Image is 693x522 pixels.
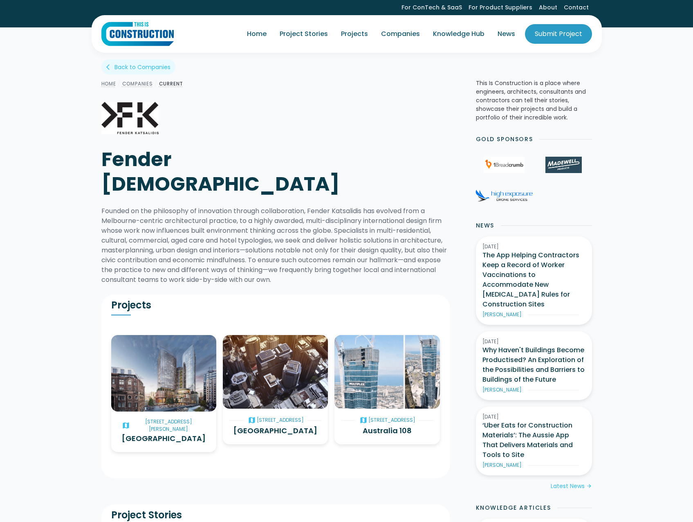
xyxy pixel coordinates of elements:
[334,22,375,45] a: Projects
[482,338,585,345] div: [DATE]
[476,504,551,512] h2: Knowledge Articles
[535,29,582,39] div: Submit Project
[586,482,592,491] div: arrow_forward
[229,425,321,436] h3: [GEOGRAPHIC_DATA]
[476,236,592,325] a: [DATE]The App Helping Contractors Keep a Record of Worker Vaccinations to Accommodate New [MEDICA...
[482,421,585,460] h3: ‘Uber Eats for Construction Materials’: The Aussie App That Delivers Materials and Tools to Site
[476,135,533,144] h2: Gold Sponsors
[334,335,440,409] img: Australia 108
[482,345,585,385] h3: Why Haven't Buildings Become Productised? An Exploration of the Possibilities and Barriers to Bui...
[273,22,334,45] a: Project Stories
[551,482,592,491] a: Latest Newsarrow_forward
[111,335,216,412] img: Central Place Sydney
[223,335,328,444] a: Midtown Centremap[STREET_ADDRESS][GEOGRAPHIC_DATA]
[476,79,592,122] p: This Is Construction is a place where engineers, architects, consultants and contractors can tell...
[545,157,581,173] img: Madewell Products
[116,79,122,89] div: /
[153,79,159,89] div: /
[482,250,585,309] h3: The App Helping Contractors Keep a Record of Worker Vaccinations to Accommodate New [MEDICAL_DATA...
[122,80,153,87] a: Companies
[476,407,592,475] a: [DATE]‘Uber Eats for Construction Materials’: The Aussie App That Delivers Materials and Tools to...
[101,59,175,74] a: arrow_back_iosBack to Companies
[101,102,159,134] img: Fender Katsalidis
[101,22,174,46] a: home
[482,386,522,394] div: [PERSON_NAME]
[482,413,585,421] div: [DATE]
[359,415,368,425] div: map
[257,416,304,424] div: [STREET_ADDRESS]
[106,63,113,71] div: arrow_back_ios
[482,311,522,318] div: [PERSON_NAME]
[475,189,533,202] img: High Exposure
[375,22,426,45] a: Companies
[101,206,450,285] div: Founded on the philosophy of innovation through collaboration, Fender Katsalidis has evolved from...
[240,22,273,45] a: Home
[111,299,276,311] h2: Projects
[111,509,276,521] h2: Project Stories
[101,147,353,196] h1: Fender [DEMOGRAPHIC_DATA]
[491,22,522,45] a: News
[368,416,415,424] div: [STREET_ADDRESS]
[121,421,131,430] div: map
[551,482,585,491] div: Latest News
[476,331,592,400] a: [DATE]Why Haven't Buildings Become Productised? An Exploration of the Possibilities and Barriers ...
[341,425,433,436] h3: Australia 108
[426,22,491,45] a: Knowledge Hub
[476,221,494,230] h2: News
[223,335,328,409] img: Midtown Centre
[484,157,525,173] img: 1Breadcrumb
[118,433,210,444] h3: [GEOGRAPHIC_DATA]
[101,22,174,46] img: This Is Construction Logo
[114,63,170,71] div: Back to Companies
[159,80,184,87] a: Current
[482,461,522,469] div: [PERSON_NAME]
[111,335,216,452] a: Central Place Sydneymap[STREET_ADDRESS][PERSON_NAME][GEOGRAPHIC_DATA]
[247,415,257,425] div: map
[101,80,116,87] a: Home
[131,418,206,433] div: [STREET_ADDRESS][PERSON_NAME]
[482,243,585,250] div: [DATE]
[525,24,592,44] a: Submit Project
[334,335,440,444] a: Australia 108map[STREET_ADDRESS]Australia 108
